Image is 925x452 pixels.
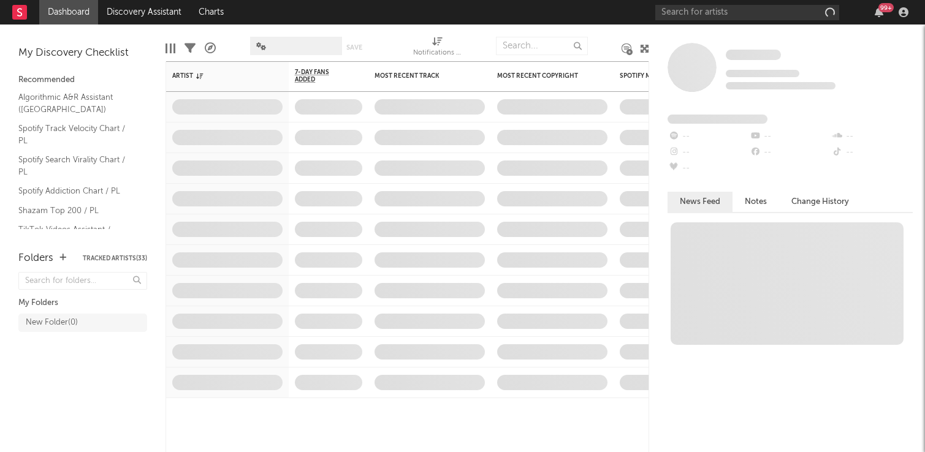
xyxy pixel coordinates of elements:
[726,49,781,61] a: Some Artist
[668,192,733,212] button: News Feed
[749,129,831,145] div: --
[779,192,861,212] button: Change History
[620,72,712,80] div: Spotify Monthly Listeners
[668,129,749,145] div: --
[295,69,344,83] span: 7-Day Fans Added
[726,82,836,89] span: 0 fans last week
[18,314,147,332] a: New Folder(0)
[413,31,462,66] div: Notifications (Artist)
[497,72,589,80] div: Most Recent Copyright
[375,72,466,80] div: Most Recent Track
[18,73,147,88] div: Recommended
[83,255,147,262] button: Tracked Artists(33)
[726,50,781,60] span: Some Artist
[18,91,135,116] a: Algorithmic A&R Assistant ([GEOGRAPHIC_DATA])
[346,44,362,51] button: Save
[413,46,462,61] div: Notifications (Artist)
[733,192,779,212] button: Notes
[172,72,264,80] div: Artist
[496,37,588,55] input: Search...
[26,315,78,330] div: New Folder ( 0 )
[18,153,135,178] a: Spotify Search Virality Chart / PL
[668,115,767,124] span: Fans Added by Platform
[18,122,135,147] a: Spotify Track Velocity Chart / PL
[749,145,831,160] div: --
[205,31,216,66] div: A&R Pipeline
[185,31,196,66] div: Filters
[18,272,147,290] input: Search for folders...
[831,145,913,160] div: --
[655,5,839,20] input: Search for artists
[18,184,135,198] a: Spotify Addiction Chart / PL
[726,70,799,77] span: Tracking Since: [DATE]
[18,204,135,217] a: Shazam Top 200 / PL
[668,160,749,176] div: --
[18,46,147,61] div: My Discovery Checklist
[878,3,894,12] div: 99 +
[668,145,749,160] div: --
[18,223,135,248] a: TikTok Videos Assistant / [GEOGRAPHIC_DATA]
[875,7,883,17] button: 99+
[831,129,913,145] div: --
[166,31,175,66] div: Edit Columns
[18,251,53,266] div: Folders
[18,296,147,311] div: My Folders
